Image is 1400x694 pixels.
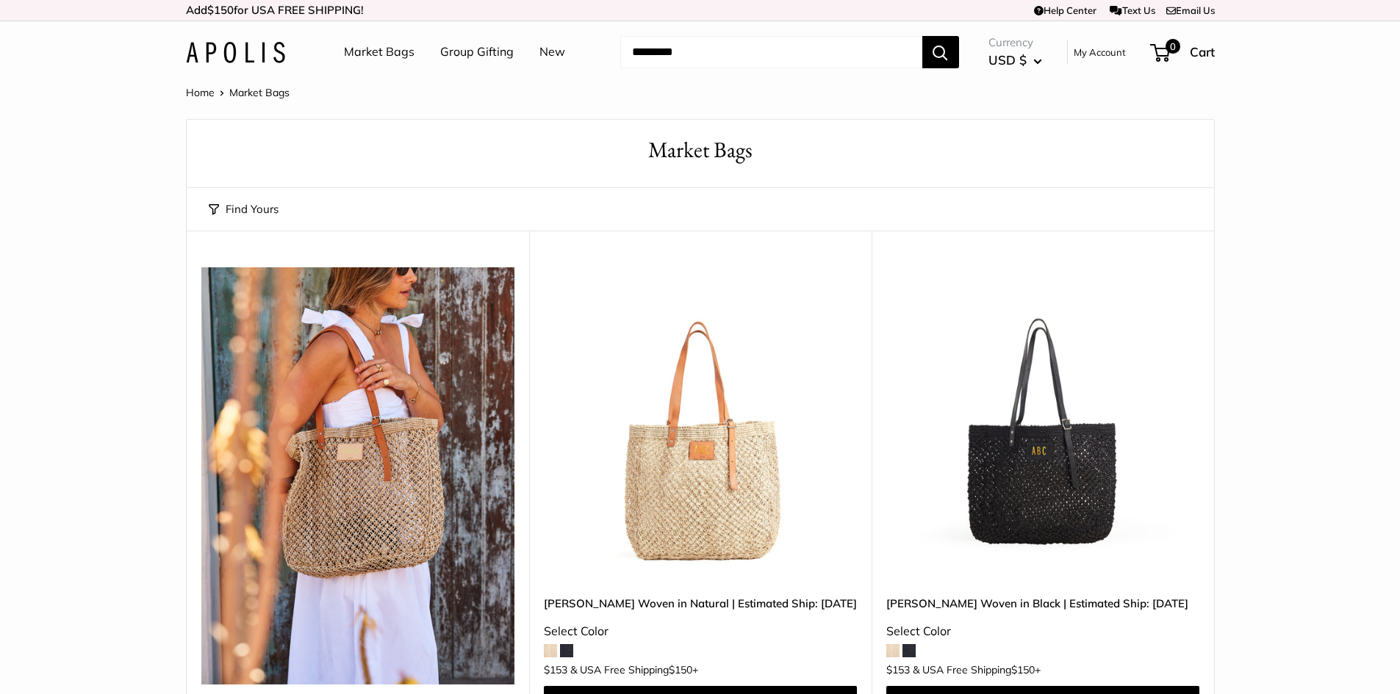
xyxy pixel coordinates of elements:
a: Mercado Woven in Black | Estimated Ship: Oct. 19thMercado Woven in Black | Estimated Ship: Oct. 19th [886,267,1199,580]
a: Group Gifting [440,41,514,63]
a: Text Us [1110,4,1155,16]
button: USD $ [988,48,1042,72]
span: $150 [207,3,234,17]
span: Market Bags [229,86,290,99]
span: $153 [544,663,567,676]
span: USD $ [988,52,1027,68]
span: & USA Free Shipping + [570,665,698,675]
button: Find Yours [209,199,279,220]
span: Cart [1190,44,1215,59]
button: Search [922,36,959,68]
span: $150 [1011,663,1035,676]
nav: Breadcrumb [186,83,290,102]
div: Select Color [544,621,857,643]
span: $150 [669,663,692,676]
a: Home [186,86,215,99]
img: Mercado Woven in Black | Estimated Ship: Oct. 19th [886,267,1199,580]
span: Currency [988,32,1042,53]
h1: Market Bags [209,134,1192,166]
img: Mercado Woven — Handwoven from 100% golden jute by artisan women taking over 20 hours to craft. [201,267,514,684]
span: $153 [886,663,910,676]
a: [PERSON_NAME] Woven in Natural | Estimated Ship: [DATE] [544,595,857,612]
img: Mercado Woven in Natural | Estimated Ship: Oct. 12th [544,267,857,580]
a: Help Center [1034,4,1096,16]
span: 0 [1165,39,1180,54]
a: New [539,41,565,63]
span: & USA Free Shipping + [913,665,1041,675]
a: Mercado Woven in Natural | Estimated Ship: Oct. 12thMercado Woven in Natural | Estimated Ship: Oc... [544,267,857,580]
a: [PERSON_NAME] Woven in Black | Estimated Ship: [DATE] [886,595,1199,612]
a: My Account [1074,43,1126,61]
div: Select Color [886,621,1199,643]
a: 0 Cart [1152,40,1215,64]
img: Apolis [186,42,285,63]
input: Search... [620,36,922,68]
a: Market Bags [344,41,414,63]
a: Email Us [1166,4,1215,16]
